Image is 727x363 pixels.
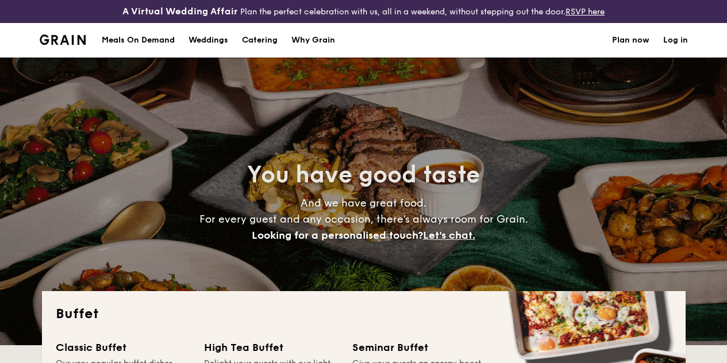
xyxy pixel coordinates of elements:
div: Why Grain [291,23,335,58]
span: You have good taste [247,161,480,189]
h4: A Virtual Wedding Affair [122,5,238,18]
div: Seminar Buffet [352,339,487,356]
a: Log in [663,23,688,58]
a: Logotype [40,35,86,45]
img: Grain [40,35,86,45]
a: Why Grain [284,23,342,58]
a: RSVP here [566,7,605,17]
span: Let's chat. [423,229,475,242]
a: Catering [235,23,284,58]
a: Meals On Demand [95,23,182,58]
a: Weddings [182,23,235,58]
h1: Catering [242,23,278,58]
span: Looking for a personalised touch? [252,229,423,242]
a: Plan now [612,23,649,58]
h2: Buffet [56,305,672,323]
div: High Tea Buffet [204,339,339,356]
div: Meals On Demand [102,23,175,58]
span: And we have great food. For every guest and any occasion, there’s always room for Grain. [199,197,528,242]
div: Weddings [189,23,228,58]
div: Plan the perfect celebration with us, all in a weekend, without stepping out the door. [121,5,606,18]
div: Classic Buffet [56,339,190,356]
